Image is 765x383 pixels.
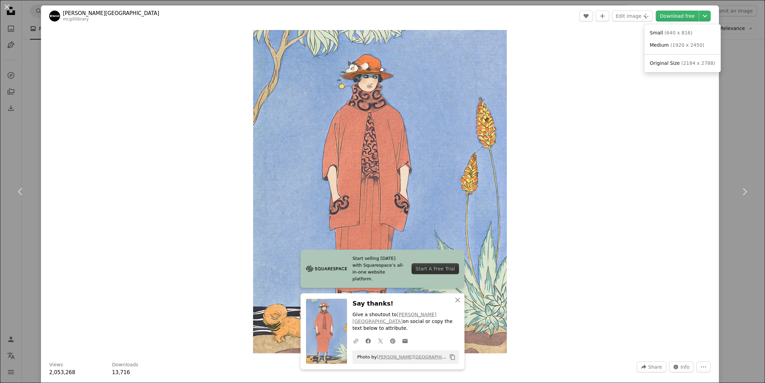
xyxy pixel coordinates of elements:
[681,60,715,66] span: ( 2184 x 2788 )
[644,24,721,72] div: Choose download size
[665,30,693,35] span: ( 640 x 816 )
[670,42,704,48] span: ( 1920 x 2450 )
[650,60,680,66] span: Original Size
[699,11,711,21] button: Choose download size
[650,30,663,35] span: Small
[650,42,669,48] span: Medium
